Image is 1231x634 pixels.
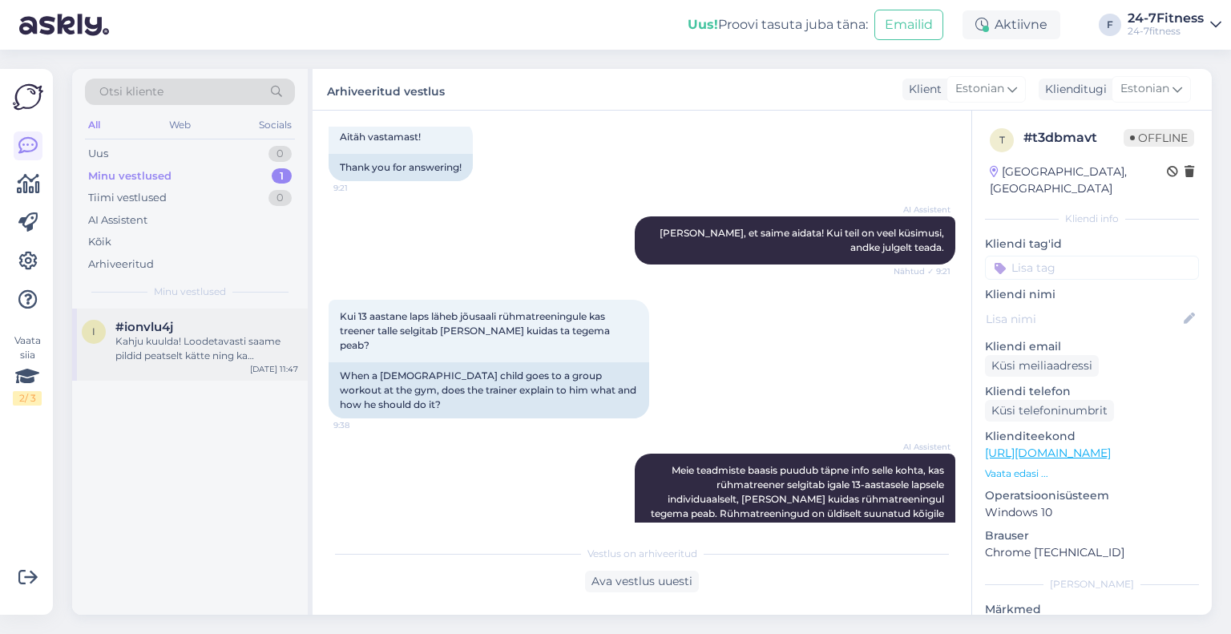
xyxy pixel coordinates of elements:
div: Klient [902,81,942,98]
p: Klienditeekond [985,428,1199,445]
div: AI Assistent [88,212,147,228]
div: [PERSON_NAME] [985,577,1199,592]
span: #ionvlu4j [115,320,173,334]
p: Brauser [985,527,1199,544]
span: Estonian [955,80,1004,98]
div: F [1099,14,1121,36]
span: Otsi kliente [99,83,163,100]
div: Arhiveeritud [88,256,154,273]
span: Meie teadmiste baasis puudub täpne info selle kohta, kas rühmatreener selgitab igale 13-aastasele... [650,464,946,563]
div: Proovi tasuta juba täna: [688,15,868,34]
input: Lisa tag [985,256,1199,280]
span: Offline [1124,129,1194,147]
span: [PERSON_NAME], et saime aidata! Kui teil on veel küsimusi, andke julgelt teada. [660,227,946,253]
div: 0 [268,146,292,162]
button: Emailid [874,10,943,40]
div: Kahju kuulda! Loodetavasti saame pildid peatselt kätte ning ka kodulehele. [115,334,298,363]
div: 24-7Fitness [1128,12,1204,25]
span: Estonian [1120,80,1169,98]
div: 24-7fitness [1128,25,1204,38]
div: 2 / 3 [13,391,42,406]
p: Vaata edasi ... [985,466,1199,481]
p: Kliendi tag'id [985,236,1199,252]
span: 9:21 [333,182,394,194]
div: Web [166,115,194,135]
span: Aitäh vastamast! [340,131,421,143]
p: Kliendi telefon [985,383,1199,400]
div: Küsi telefoninumbrit [985,400,1114,422]
p: Kliendi nimi [985,286,1199,303]
div: 1 [272,168,292,184]
input: Lisa nimi [986,310,1181,328]
div: All [85,115,103,135]
div: Küsi meiliaadressi [985,355,1099,377]
div: Vaata siia [13,333,42,406]
div: [GEOGRAPHIC_DATA], [GEOGRAPHIC_DATA] [990,164,1167,197]
div: [DATE] 11:47 [250,363,298,375]
div: Socials [256,115,295,135]
div: Thank you for answering! [329,154,473,181]
div: When a [DEMOGRAPHIC_DATA] child goes to a group workout at the gym, does the trainer explain to h... [329,362,649,418]
div: Kõik [88,234,111,250]
b: Uus! [688,17,718,32]
p: Märkmed [985,601,1199,618]
span: AI Assistent [890,204,950,216]
p: Chrome [TECHNICAL_ID] [985,544,1199,561]
a: 24-7Fitness24-7fitness [1128,12,1221,38]
div: Uus [88,146,108,162]
img: Askly Logo [13,82,43,112]
div: Ava vestlus uuesti [585,571,699,592]
span: Vestlus on arhiveeritud [587,547,697,561]
label: Arhiveeritud vestlus [327,79,445,100]
div: 0 [268,190,292,206]
span: Kui 13 aastane laps läheb jõusaali rühmatreeningule kas treener talle selgitab [PERSON_NAME] kuid... [340,310,612,351]
span: AI Assistent [890,441,950,453]
div: Tiimi vestlused [88,190,167,206]
span: t [999,134,1005,146]
div: Klienditugi [1039,81,1107,98]
p: Operatsioonisüsteem [985,487,1199,504]
a: [URL][DOMAIN_NAME] [985,446,1111,460]
span: i [92,325,95,337]
div: Aktiivne [963,10,1060,39]
span: Nähtud ✓ 9:21 [890,265,950,277]
p: Windows 10 [985,504,1199,521]
p: Kliendi email [985,338,1199,355]
div: Kliendi info [985,212,1199,226]
div: Minu vestlused [88,168,172,184]
span: 9:38 [333,419,394,431]
div: # t3dbmavt [1023,128,1124,147]
span: Minu vestlused [154,285,226,299]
